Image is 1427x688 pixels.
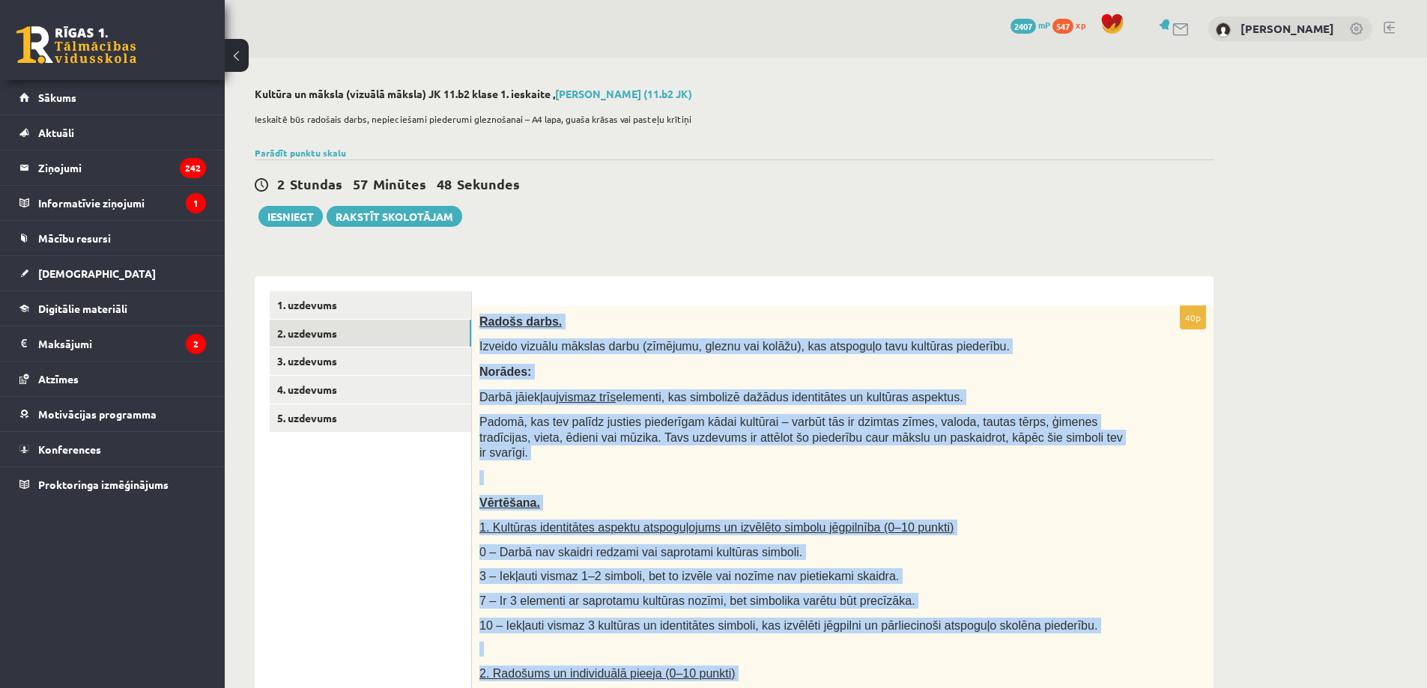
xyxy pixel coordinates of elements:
[38,150,206,185] legend: Ziņojumi
[38,231,111,245] span: Mācību resursi
[38,478,169,491] span: Proktoringa izmēģinājums
[19,397,206,431] a: Motivācijas programma
[270,376,471,404] a: 4. uzdevums
[19,432,206,466] a: Konferences
[353,175,368,192] span: 57
[270,320,471,347] a: 2. uzdevums
[373,175,426,192] span: Minūtes
[19,80,206,115] a: Sākums
[1180,305,1206,329] p: 40p
[19,150,206,185] a: Ziņojumi242
[1052,19,1093,31] a: 547 xp
[479,619,1097,632] span: 10 – Iekļauti vismaz 3 kultūras un identitātes simboli, kas izvēlēti jēgpilni un pārliecinoši ats...
[19,186,206,220] a: Informatīvie ziņojumi1
[16,26,136,64] a: Rīgas 1. Tālmācības vidusskola
[1038,19,1050,31] span: mP
[255,112,1206,126] p: Ieskaitē būs radošais darbs, nepieciešami piederumi gleznošanai – A4 lapa, guaša krāsas vai paste...
[180,158,206,178] i: 242
[19,467,206,502] a: Proktoringa izmēģinājums
[1240,21,1334,36] a: [PERSON_NAME]
[15,15,710,31] body: Визуальный текстовый редактор, wiswyg-editor-user-answer-47433930470960
[38,267,156,280] span: [DEMOGRAPHIC_DATA]
[38,372,79,386] span: Atzīmes
[437,175,452,192] span: 48
[559,391,616,404] u: vismaz trīs
[457,175,520,192] span: Sekundes
[186,334,206,354] i: 2
[255,147,346,159] a: Parādīt punktu skalu
[19,115,206,150] a: Aktuāli
[479,570,899,582] span: 3 – Iekļauti vismaz 1–2 simboli, bet to izvēle vai nozīme nav pietiekami skaidra.
[19,291,206,326] a: Digitālie materiāli
[1011,19,1036,34] span: 2407
[479,521,954,534] span: 1. Kultūras identitātes aspektu atspoguļojums un izvēlēto simbolu jēgpilnība (0–10 punkti)
[479,667,736,680] span: 2. Radošums un individuālā pieeja (0–10 punkti)
[38,91,76,104] span: Sākums
[19,326,206,361] a: Maksājumi2
[1076,19,1085,31] span: xp
[479,594,915,607] span: 7 – Ir 3 elementi ar saprotamu kultūras nozīmi, bet simbolika varētu būt precīzāka.
[270,347,471,375] a: 3. uzdevums
[479,365,531,378] span: Norādes:
[255,88,1214,100] h2: Kultūra un māksla (vizuālā māksla) JK 11.b2 klase 1. ieskaite ,
[327,206,462,227] a: Rakstīt skolotājam
[19,221,206,255] a: Mācību resursi
[270,404,471,432] a: 5. uzdevums
[1011,19,1050,31] a: 2407 mP
[19,256,206,290] a: [DEMOGRAPHIC_DATA]
[479,496,540,509] span: Vērtēšana.
[555,87,692,100] a: [PERSON_NAME] (11.b2 JK)
[277,175,285,192] span: 2
[1216,22,1231,37] img: Daņila Ņikitins
[38,126,74,139] span: Aktuāli
[258,206,323,227] button: Iesniegt
[38,407,157,421] span: Motivācijas programma
[479,315,562,328] span: Radošs darbs.
[19,362,206,396] a: Atzīmes
[270,291,471,319] a: 1. uzdevums
[38,326,206,361] legend: Maksājumi
[479,546,802,558] span: 0 – Darbā nav skaidri redzami vai saprotami kultūras simboli.
[38,186,206,220] legend: Informatīvie ziņojumi
[38,302,127,315] span: Digitālie materiāli
[479,340,1010,353] span: Izveido vizuālu mākslas darbu (zīmējumu, gleznu vai kolāžu), kas atspoguļo tavu kultūras piederību.
[479,415,1123,459] span: Padomā, kas tev palīdz justies piederīgam kādai kultūrai – varbūt tās ir dzimtas zīmes, valoda, t...
[186,193,206,213] i: 1
[479,391,963,404] span: Darbā jāiekļauj elementi, kas simbolizē dažādus identitātes un kultūras aspektus.
[1052,19,1073,34] span: 547
[38,442,101,456] span: Konferences
[290,175,342,192] span: Stundas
